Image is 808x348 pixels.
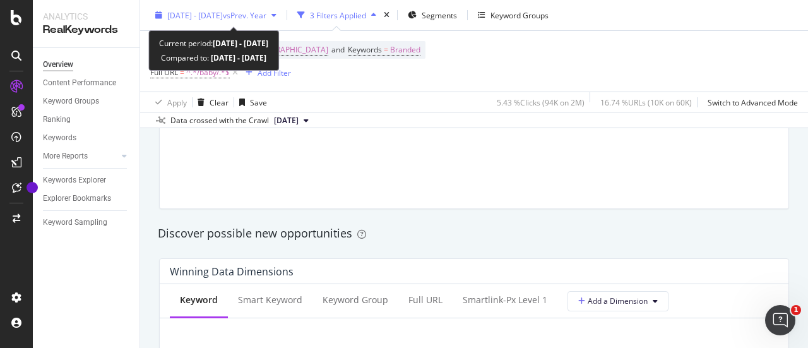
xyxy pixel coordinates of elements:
span: Segments [422,9,457,20]
div: Keywords [43,131,76,145]
a: Keyword Sampling [43,216,131,229]
span: [GEOGRAPHIC_DATA] [252,41,328,59]
div: Overview [43,58,73,71]
a: Keywords Explorer [43,174,131,187]
div: Smart Keyword [238,294,302,306]
div: Winning Data Dimensions [170,265,294,278]
div: Tooltip anchor [27,182,38,193]
div: Compared to: [161,51,266,65]
a: Overview [43,58,131,71]
div: Discover possible new opportunities [158,225,790,242]
div: Apply [167,97,187,107]
button: [DATE] - [DATE]vsPrev. Year [150,5,282,25]
div: Content Performance [43,76,116,90]
span: vs Prev. Year [223,9,266,20]
button: [DATE] [269,113,314,128]
iframe: Intercom live chat [765,305,795,335]
div: Switch to Advanced Mode [708,97,798,107]
div: Keywords Explorer [43,174,106,187]
div: More Reports [43,150,88,163]
a: Explorer Bookmarks [43,192,131,205]
span: and [331,44,345,55]
div: Keyword Groups [43,95,99,108]
div: 16.74 % URLs ( 10K on 60K ) [600,97,692,107]
button: Keyword Groups [473,5,554,25]
button: 3 Filters Applied [292,5,381,25]
a: Keyword Groups [43,95,131,108]
div: Keyword Group [323,294,388,306]
button: Apply [150,92,187,112]
span: 1 [791,305,801,315]
a: Keywords [43,131,131,145]
div: 5.43 % Clicks ( 94K on 2M ) [497,97,585,107]
div: 3 Filters Applied [310,9,366,20]
div: RealKeywords [43,23,129,37]
div: Data crossed with the Crawl [170,115,269,126]
button: Save [234,92,267,112]
div: Clear [210,97,229,107]
div: Keyword Groups [490,9,549,20]
div: times [381,9,392,21]
a: More Reports [43,150,118,163]
div: Add Filter [258,67,291,78]
button: Add Filter [241,65,291,80]
div: Analytics [43,10,129,23]
div: Current period: [159,36,268,51]
span: Branded [390,41,420,59]
button: Segments [403,5,462,25]
div: Keyword [180,294,218,306]
span: ^.*/baby/.*$ [186,64,230,81]
a: Ranking [43,113,131,126]
div: Save [250,97,267,107]
span: 2025 Aug. 15th [274,115,299,126]
div: Explorer Bookmarks [43,192,111,205]
b: [DATE] - [DATE] [213,38,268,49]
button: Add a Dimension [567,291,668,311]
div: Full URL [408,294,443,306]
button: Switch to Advanced Mode [703,92,798,112]
span: Full URL [150,67,178,78]
button: Clear [193,92,229,112]
div: Keyword Sampling [43,216,107,229]
span: Keywords [348,44,382,55]
div: Ranking [43,113,71,126]
span: [DATE] - [DATE] [167,9,223,20]
a: Content Performance [43,76,131,90]
b: [DATE] - [DATE] [209,52,266,63]
span: Add a Dimension [578,296,648,306]
span: = [180,67,184,78]
span: = [384,44,388,55]
div: smartlink-px Level 1 [463,294,547,306]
